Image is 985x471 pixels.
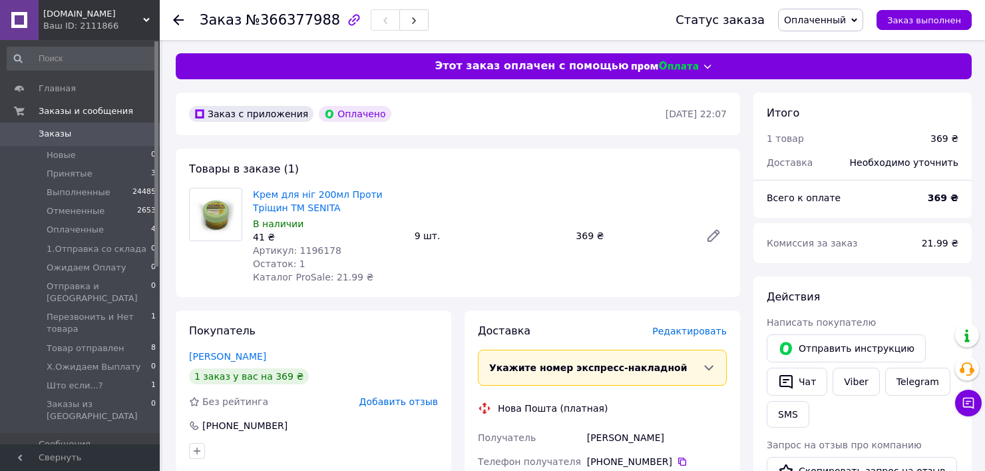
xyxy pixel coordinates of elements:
[842,148,966,177] div: Необходимо уточнить
[47,311,151,335] span: Перезвонить и Нет товара
[47,243,146,255] span: 1.Отправка со склада
[201,419,289,432] div: [PHONE_NUMBER]
[47,380,103,392] span: Што если...?
[478,456,581,467] span: Телефон получателя
[47,187,110,199] span: Выполненные
[494,402,611,415] div: Нова Пошта (платная)
[189,163,299,175] span: Товары в заказе (1)
[151,149,156,161] span: 0
[930,132,958,145] div: 369 ₴
[47,205,104,217] span: Отмененные
[253,231,404,244] div: 41 ₴
[478,324,530,337] span: Доставка
[189,106,313,122] div: Заказ с приложения
[253,258,305,269] span: Остаток: 1
[151,243,156,255] span: 0
[700,223,727,249] a: Редактировать
[189,324,256,337] span: Покупатель
[151,262,156,274] span: 0
[885,368,950,396] a: Telegram
[202,396,268,407] span: Без рейтинга
[47,398,151,422] span: Заказы из [GEOGRAPHIC_DATA]
[47,168,93,180] span: Принятые
[47,224,104,236] span: Оплаченные
[319,106,391,122] div: Оплачено
[253,245,341,256] span: Артикул: 1196178
[570,227,695,245] div: 369 ₴
[151,361,156,373] span: 0
[43,20,160,32] div: Ваш ID: 2111866
[767,290,820,303] span: Действия
[435,59,628,74] span: Этот заказ оплачен с помощью
[409,227,571,245] div: 9 шт.
[253,219,303,229] span: В наличии
[200,12,242,28] span: Заказ
[151,342,156,354] span: 8
[489,362,688,373] span: Укажите номер экспресс-накладной
[47,361,141,373] span: Х.Ожидаем Выплату
[928,193,958,203] b: 369 ₴
[767,334,926,362] button: Отправить инструкцию
[151,280,156,304] span: 0
[767,107,799,119] span: Итого
[39,128,71,140] span: Заказы
[922,238,958,248] span: 21.99 ₴
[784,15,846,25] span: Оплаченный
[151,224,156,236] span: 4
[47,280,151,304] span: Отправка и [GEOGRAPHIC_DATA]
[137,205,156,217] span: 2653
[767,317,876,328] span: Написать покупателю
[190,195,242,234] img: Крем для ніг 200мл Проти Тріщин ТМ SENITA
[7,47,157,71] input: Поиск
[767,368,827,396] button: Чат
[587,455,727,468] div: [PHONE_NUMBER]
[767,157,813,168] span: Доставка
[132,187,156,199] span: 24485
[833,368,879,396] a: Viber
[955,390,982,416] button: Чат с покупателем
[887,15,961,25] span: Заказ выполнен
[767,401,809,428] button: SMS
[246,12,340,28] span: №366377988
[676,13,765,27] div: Статус заказа
[189,368,309,384] div: 1 заказ у вас на 369 ₴
[47,342,124,354] span: Товар отправлен
[359,396,438,407] span: Добавить отзыв
[478,432,536,443] span: Получатель
[767,133,804,144] span: 1 товар
[767,238,858,248] span: Комиссия за заказ
[666,109,727,119] time: [DATE] 22:07
[39,83,76,95] span: Главная
[767,193,841,203] span: Всего к оплате
[767,440,922,450] span: Запрос на отзыв про компанию
[189,351,266,362] a: [PERSON_NAME]
[584,426,729,450] div: [PERSON_NAME]
[652,326,727,336] span: Редактировать
[253,189,383,213] a: Крем для ніг 200мл Проти Тріщин ТМ SENITA
[877,10,972,30] button: Заказ выполнен
[151,380,156,392] span: 1
[47,149,76,161] span: Новые
[47,262,126,274] span: Ожидаем Оплату
[173,13,184,27] div: Вернуться назад
[39,438,91,450] span: Сообщения
[253,272,373,282] span: Каталог ProSale: 21.99 ₴
[39,105,133,117] span: Заказы и сообщения
[151,398,156,422] span: 0
[43,8,143,20] span: Patelnya.net
[151,311,156,335] span: 1
[151,168,156,180] span: 3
